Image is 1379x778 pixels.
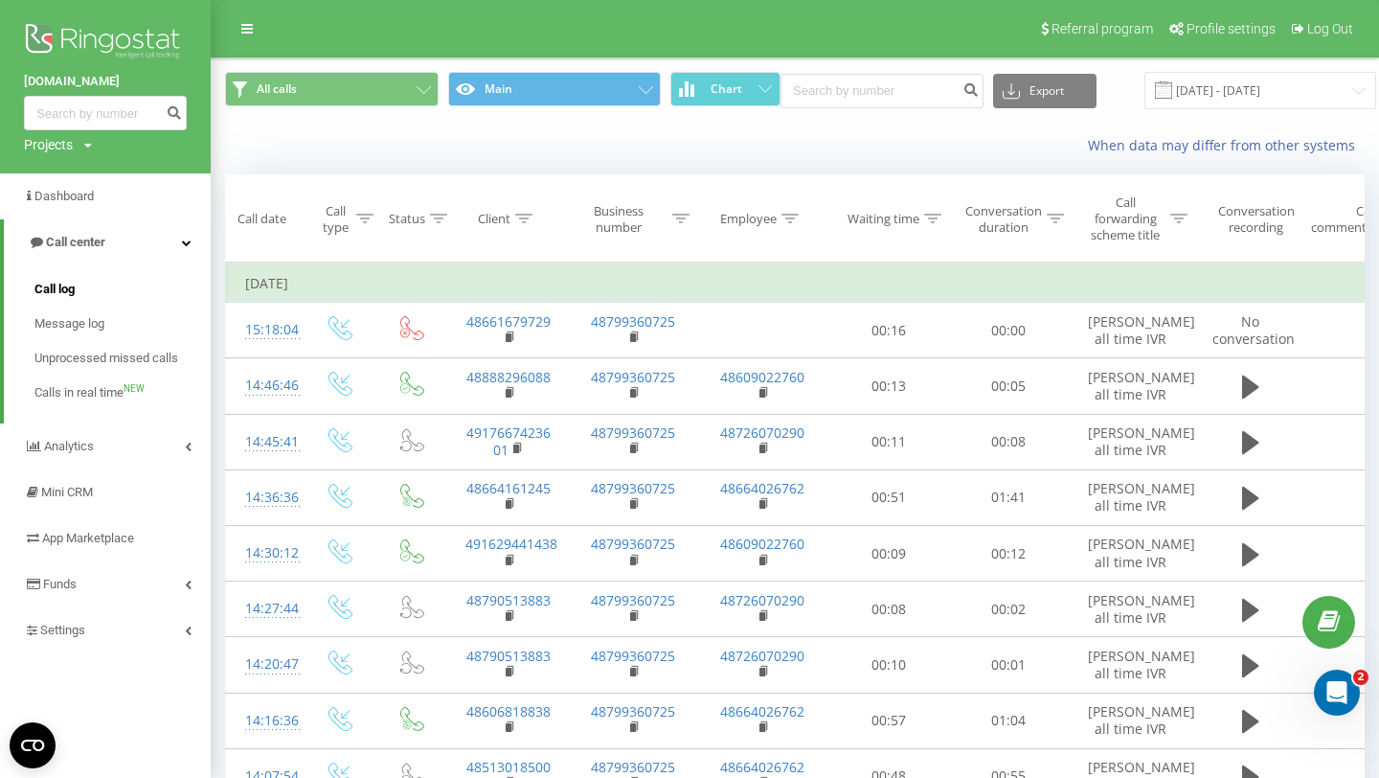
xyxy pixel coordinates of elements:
td: 01:04 [949,693,1069,748]
a: Calls in real timeNEW [34,376,211,410]
div: Status [389,211,425,227]
td: 00:05 [949,358,1069,414]
span: Call log [34,280,75,299]
div: 15:18:04 [245,311,283,349]
button: Open CMP widget [10,722,56,768]
span: Funds [43,577,77,591]
div: Projects [24,135,73,154]
a: 48664161245 [466,479,551,497]
td: 00:08 [829,582,949,637]
div: Employee [720,211,777,227]
img: Ringostat logo [24,19,187,67]
input: Search by number [780,74,983,108]
td: 00:11 [829,414,949,469]
a: 48726070290 [720,647,804,665]
td: 00:16 [829,303,949,358]
button: Chart [670,72,780,106]
div: 14:36:36 [245,479,283,516]
span: Dashboard [34,189,94,203]
a: 48799360725 [591,647,675,665]
span: Analytics [44,439,94,453]
button: Export [993,74,1096,108]
td: 00:57 [829,693,949,748]
div: 14:46:46 [245,367,283,404]
a: 48609022760 [720,535,804,553]
a: 48799360725 [591,758,675,776]
a: 4917667423601 [466,423,551,459]
a: 48799360725 [591,312,675,331]
td: [PERSON_NAME] all time IVR [1069,637,1193,693]
span: App Marketplace [42,531,134,545]
input: Search by number [24,96,187,130]
span: Message log [34,314,104,333]
a: 48606818838 [466,702,551,721]
a: 48888296088 [466,368,551,386]
td: 01:41 [949,469,1069,525]
a: 48799360725 [591,368,675,386]
button: All calls [225,72,439,106]
a: 48799360725 [591,591,675,609]
a: 48664026762 [720,702,804,721]
td: [PERSON_NAME] all time IVR [1069,582,1193,637]
td: 00:10 [829,637,949,693]
span: Call center [46,235,105,249]
a: 48799360725 [591,479,675,497]
a: 48664026762 [720,479,804,497]
span: 2 [1353,670,1368,685]
div: Call date [237,211,286,227]
a: 48726070290 [720,591,804,609]
td: [PERSON_NAME] all time IVR [1069,303,1193,358]
td: 00:09 [829,526,949,582]
a: When data may differ from other systems [1088,136,1365,154]
span: Chart [711,82,742,96]
iframe: Intercom live chat [1314,670,1360,716]
div: Conversation duration [965,203,1042,236]
span: Unprocessed missed calls [34,349,178,368]
td: 00:51 [829,469,949,525]
a: Message log [34,307,211,341]
a: Call center [4,219,211,265]
div: Conversation recording [1209,203,1302,236]
a: 48790513883 [466,591,551,609]
span: Settings [40,623,85,637]
a: 48661679729 [466,312,551,331]
div: Client [478,211,510,227]
span: Calls in real time [34,383,124,402]
span: Profile settings [1187,21,1276,36]
a: 48790513883 [466,647,551,665]
td: 00:08 [949,414,1069,469]
a: 48609022760 [720,368,804,386]
a: 48513018500 [466,758,551,776]
a: 48664026762 [720,758,804,776]
td: [PERSON_NAME] all time IVR [1069,414,1193,469]
td: [PERSON_NAME] all time IVR [1069,693,1193,748]
div: 14:20:47 [245,646,283,683]
td: [PERSON_NAME] all time IVR [1069,526,1193,582]
a: 491629441438 [465,535,557,553]
td: 00:12 [949,526,1069,582]
div: 14:45:41 [245,423,283,461]
a: 48726070290 [720,423,804,442]
span: Log Out [1307,21,1353,36]
td: 00:01 [949,637,1069,693]
div: 14:27:44 [245,590,283,628]
a: [DOMAIN_NAME] [24,72,187,91]
td: 00:02 [949,582,1069,637]
div: Call forwarding scheme title [1085,194,1165,243]
span: Referral program [1051,21,1153,36]
td: 00:00 [949,303,1069,358]
td: [PERSON_NAME] all time IVR [1069,358,1193,414]
div: 14:16:36 [245,702,283,740]
a: 48799360725 [591,702,675,721]
a: 48799360725 [591,423,675,442]
a: 48799360725 [591,535,675,553]
div: Waiting time [848,211,919,227]
span: All calls [257,81,297,97]
td: [PERSON_NAME] all time IVR [1069,469,1193,525]
span: No conversation [1212,312,1295,348]
span: Mini CRM [41,485,93,499]
td: 00:13 [829,358,949,414]
div: Call type [319,203,351,236]
a: Call log [34,272,211,307]
div: Business number [571,203,668,236]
